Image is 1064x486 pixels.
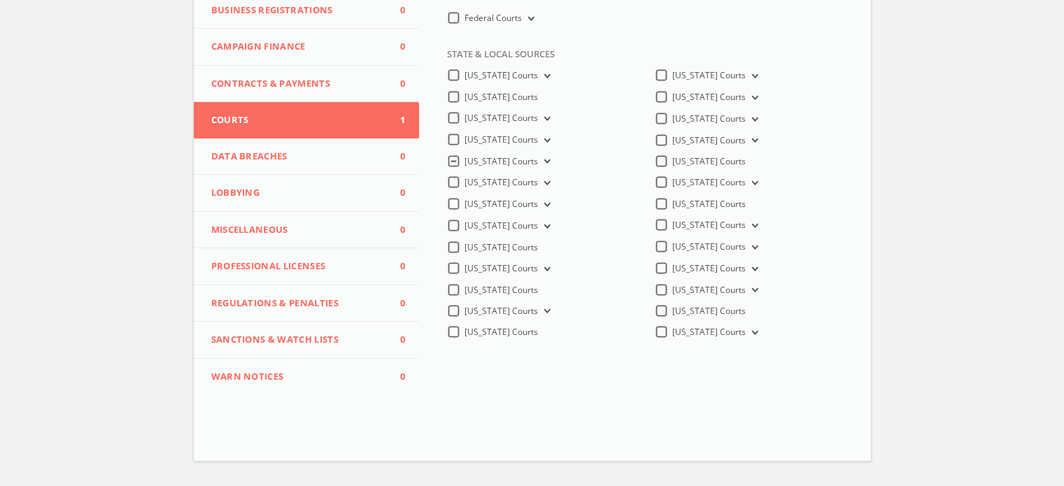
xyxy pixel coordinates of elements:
[672,241,746,252] span: [US_STATE] Courts
[746,241,761,254] button: [US_STATE] Courts
[211,370,385,384] span: WARN Notices
[538,220,553,233] button: [US_STATE] Courts
[384,186,405,200] span: 0
[746,70,761,83] button: [US_STATE] Courts
[211,113,385,127] span: Courts
[194,29,420,66] button: Campaign Finance0
[211,186,385,200] span: Lobbying
[464,176,538,188] span: [US_STATE] Courts
[384,150,405,164] span: 0
[464,134,538,145] span: [US_STATE] Courts
[194,322,420,359] button: Sanctions & Watch Lists0
[464,305,538,317] span: [US_STATE] Courts
[538,177,553,190] button: [US_STATE] Courts
[538,305,553,317] button: [US_STATE] Courts
[672,284,746,296] span: [US_STATE] Courts
[211,296,385,310] span: Regulations & Penalties
[672,305,746,317] span: [US_STATE] Courts
[384,370,405,384] span: 0
[194,212,420,249] button: Miscellaneous0
[464,12,522,24] span: Federal Courts
[384,333,405,347] span: 0
[384,40,405,54] span: 0
[672,219,746,231] span: [US_STATE] Courts
[746,327,761,339] button: [US_STATE] Courts
[194,359,420,395] button: WARN Notices0
[672,198,746,210] span: [US_STATE] Courts
[672,91,746,103] span: [US_STATE] Courts
[464,198,538,210] span: [US_STATE] Courts
[672,69,746,81] span: [US_STATE] Courts
[464,262,538,274] span: [US_STATE] Courts
[384,296,405,310] span: 0
[538,134,553,147] button: [US_STATE] Courts
[522,13,537,25] button: Federal Courts
[746,92,761,104] button: [US_STATE] Courts
[672,176,746,188] span: [US_STATE] Courts
[538,113,553,125] button: [US_STATE] Courts
[746,134,761,147] button: [US_STATE] Courts
[384,223,405,237] span: 0
[746,263,761,276] button: [US_STATE] Courts
[194,66,420,103] button: Contracts & Payments0
[384,3,405,17] span: 0
[464,284,538,296] span: [US_STATE] Courts
[538,263,553,276] button: [US_STATE] Courts
[672,262,746,274] span: [US_STATE] Courts
[211,40,385,54] span: Campaign Finance
[384,259,405,273] span: 0
[194,285,420,322] button: Regulations & Penalties0
[211,223,385,237] span: Miscellaneous
[746,113,761,126] button: [US_STATE] Courts
[437,48,555,69] span: State & Local Sources
[464,220,538,231] span: [US_STATE] Courts
[672,134,746,146] span: [US_STATE] Courts
[672,113,746,124] span: [US_STATE] Courts
[211,3,385,17] span: Business Registrations
[464,91,538,103] span: [US_STATE] Courts
[672,155,746,167] span: [US_STATE] Courts
[211,333,385,347] span: Sanctions & Watch Lists
[464,241,538,253] span: [US_STATE] Courts
[211,150,385,164] span: Data Breaches
[211,77,385,91] span: Contracts & Payments
[194,175,420,212] button: Lobbying0
[746,284,761,296] button: [US_STATE] Courts
[211,259,385,273] span: Professional Licenses
[464,326,538,338] span: [US_STATE] Courts
[746,177,761,190] button: [US_STATE] Courts
[194,102,420,138] button: Courts1
[194,248,420,285] button: Professional Licenses0
[384,77,405,91] span: 0
[384,113,405,127] span: 1
[194,138,420,176] button: Data Breaches0
[538,70,553,83] button: [US_STATE] Courts
[464,155,538,167] span: [US_STATE] Courts
[464,69,538,81] span: [US_STATE] Courts
[538,155,553,168] button: [US_STATE] Courts
[746,220,761,232] button: [US_STATE] Courts
[538,199,553,211] button: [US_STATE] Courts
[464,112,538,124] span: [US_STATE] Courts
[672,326,746,338] span: [US_STATE] Courts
